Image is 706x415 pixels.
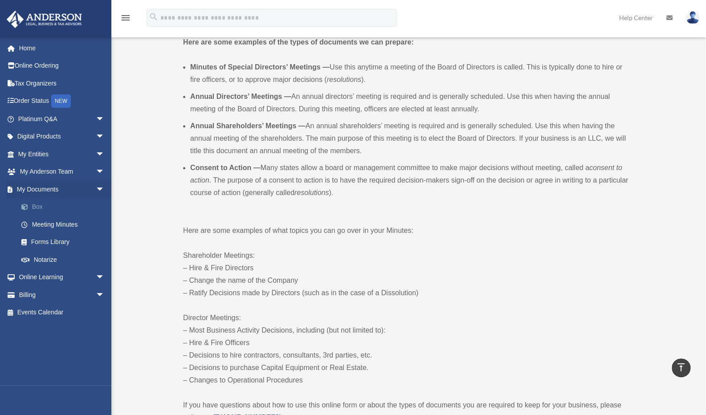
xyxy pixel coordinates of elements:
[6,304,118,321] a: Events Calendar
[120,16,131,23] a: menu
[12,216,114,233] a: Meeting Minutes
[676,362,686,373] i: vertical_align_top
[190,63,330,71] b: Minutes of Special Directors’ Meetings —
[183,38,414,46] strong: Here are some examples of the types of documents we can prepare:
[190,176,209,184] em: action
[96,110,114,128] span: arrow_drop_down
[6,74,118,92] a: Tax Organizers
[190,61,632,86] li: Use this anytime a meeting of the Board of Directors is called. This is typically done to hire or...
[96,145,114,163] span: arrow_drop_down
[12,198,118,216] a: Box
[51,94,71,108] div: NEW
[96,163,114,181] span: arrow_drop_down
[6,57,118,75] a: Online Ordering
[6,145,118,163] a: My Entitiesarrow_drop_down
[6,110,118,128] a: Platinum Q&Aarrow_drop_down
[96,286,114,304] span: arrow_drop_down
[190,93,291,100] b: Annual Directors’ Meetings —
[6,92,118,110] a: Order StatusNEW
[686,11,699,24] img: User Pic
[327,76,361,83] em: resolutions
[12,251,118,269] a: Notarize
[294,189,329,196] em: resolutions
[672,358,690,377] a: vertical_align_top
[183,224,632,237] p: Here are some examples of what topics you can go over in your Minutes:
[120,12,131,23] i: menu
[6,269,118,286] a: Online Learningarrow_drop_down
[6,39,118,57] a: Home
[190,164,261,171] b: Consent to Action —
[6,180,118,198] a: My Documentsarrow_drop_down
[96,269,114,287] span: arrow_drop_down
[589,164,622,171] em: consent to
[96,180,114,199] span: arrow_drop_down
[6,163,118,181] a: My Anderson Teamarrow_drop_down
[149,12,159,22] i: search
[6,128,118,146] a: Digital Productsarrow_drop_down
[6,286,118,304] a: Billingarrow_drop_down
[190,120,632,157] li: An annual shareholders’ meeting is required and is generally scheduled. Use this when having the ...
[190,90,632,115] li: An annual directors’ meeting is required and is generally scheduled. Use this when having the ann...
[183,249,632,299] p: Shareholder Meetings: – Hire & Fire Directors – Change the name of the Company – Ratify Decisions...
[190,122,306,130] b: Annual Shareholders’ Meetings —
[4,11,85,28] img: Anderson Advisors Platinum Portal
[190,162,632,199] li: Many states allow a board or management committee to make major decisions without meeting, called...
[12,233,118,251] a: Forms Library
[183,312,632,387] p: Director Meetings: – Most Business Activity Decisions, including (but not limited to): – Hire & F...
[96,128,114,146] span: arrow_drop_down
